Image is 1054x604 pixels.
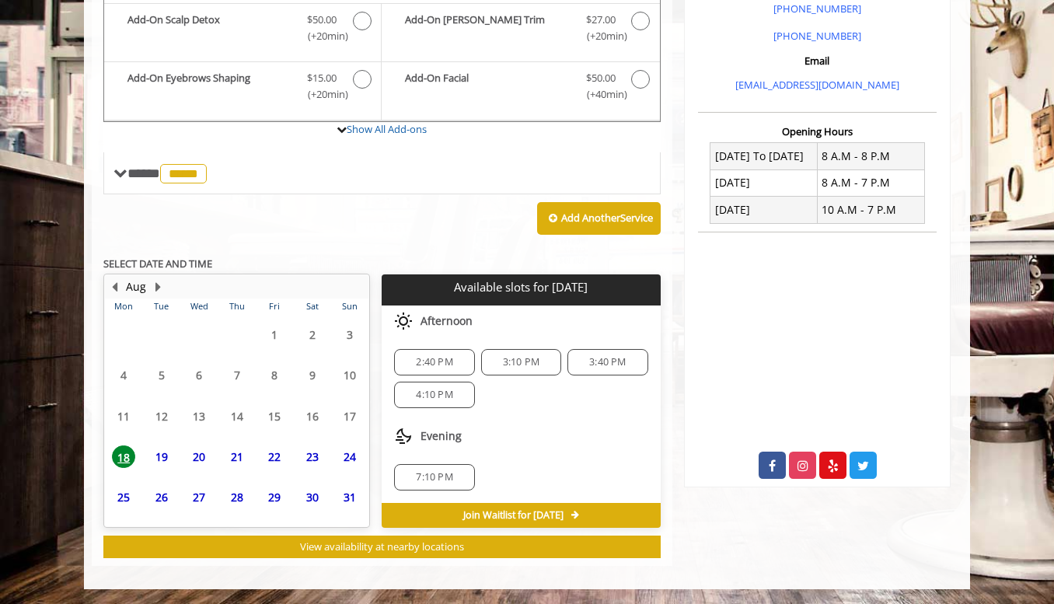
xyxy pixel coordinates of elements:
[394,349,474,375] div: 2:40 PM
[578,86,623,103] span: (+40min )
[735,78,899,92] a: [EMAIL_ADDRESS][DOMAIN_NAME]
[421,430,462,442] span: Evening
[394,427,413,445] img: evening slots
[180,477,218,518] td: Select day27
[263,486,286,508] span: 29
[142,477,180,518] td: Select day26
[416,356,452,368] span: 2:40 PM
[347,122,427,136] a: Show All Add-ons
[127,12,291,44] b: Add-On Scalp Detox
[218,436,255,477] td: Select day21
[105,436,142,477] td: Select day18
[105,477,142,518] td: Select day25
[537,202,661,235] button: Add AnotherService
[126,278,146,295] button: Aug
[150,486,173,508] span: 26
[817,143,924,169] td: 8 A.M - 8 P.M
[331,436,369,477] td: Select day24
[187,445,211,468] span: 20
[103,257,212,271] b: SELECT DATE AND TIME
[394,312,413,330] img: afternoon slots
[112,12,373,48] label: Add-On Scalp Detox
[256,436,293,477] td: Select day22
[301,486,324,508] span: 30
[301,445,324,468] span: 23
[338,445,361,468] span: 24
[710,169,818,196] td: [DATE]
[180,436,218,477] td: Select day20
[112,445,135,468] span: 18
[300,539,464,553] span: View availability at nearby locations
[180,299,218,314] th: Wed
[503,356,539,368] span: 3:10 PM
[586,70,616,86] span: $50.00
[256,299,293,314] th: Fri
[389,70,651,106] label: Add-On Facial
[817,197,924,223] td: 10 A.M - 7 P.M
[338,486,361,508] span: 31
[299,28,345,44] span: (+20min )
[108,278,120,295] button: Previous Month
[142,436,180,477] td: Select day19
[103,536,661,558] button: View availability at nearby locations
[698,126,937,137] h3: Opening Hours
[421,315,473,327] span: Afternoon
[299,86,345,103] span: (+20min )
[773,2,861,16] a: [PHONE_NUMBER]
[112,70,373,106] label: Add-On Eyebrows Shaping
[127,70,291,103] b: Add-On Eyebrows Shaping
[388,281,654,294] p: Available slots for [DATE]
[589,356,626,368] span: 3:40 PM
[331,299,369,314] th: Sun
[218,299,255,314] th: Thu
[307,70,337,86] span: $15.00
[394,382,474,408] div: 4:10 PM
[405,12,570,44] b: Add-On [PERSON_NAME] Trim
[710,143,818,169] td: [DATE] To [DATE]
[293,299,330,314] th: Sat
[463,509,564,522] span: Join Waitlist for [DATE]
[187,486,211,508] span: 27
[394,464,474,491] div: 7:10 PM
[416,389,452,401] span: 4:10 PM
[256,477,293,518] td: Select day29
[225,445,249,468] span: 21
[817,169,924,196] td: 8 A.M - 7 P.M
[112,486,135,508] span: 25
[389,12,651,48] label: Add-On Beard Trim
[105,299,142,314] th: Mon
[225,486,249,508] span: 28
[773,29,861,43] a: [PHONE_NUMBER]
[561,211,653,225] b: Add Another Service
[702,55,933,66] h3: Email
[293,477,330,518] td: Select day30
[567,349,647,375] div: 3:40 PM
[307,12,337,28] span: $50.00
[331,477,369,518] td: Select day31
[263,445,286,468] span: 22
[152,278,164,295] button: Next Month
[405,70,570,103] b: Add-On Facial
[293,436,330,477] td: Select day23
[218,477,255,518] td: Select day28
[142,299,180,314] th: Tue
[481,349,561,375] div: 3:10 PM
[416,471,452,484] span: 7:10 PM
[150,445,173,468] span: 19
[578,28,623,44] span: (+20min )
[710,197,818,223] td: [DATE]
[586,12,616,28] span: $27.00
